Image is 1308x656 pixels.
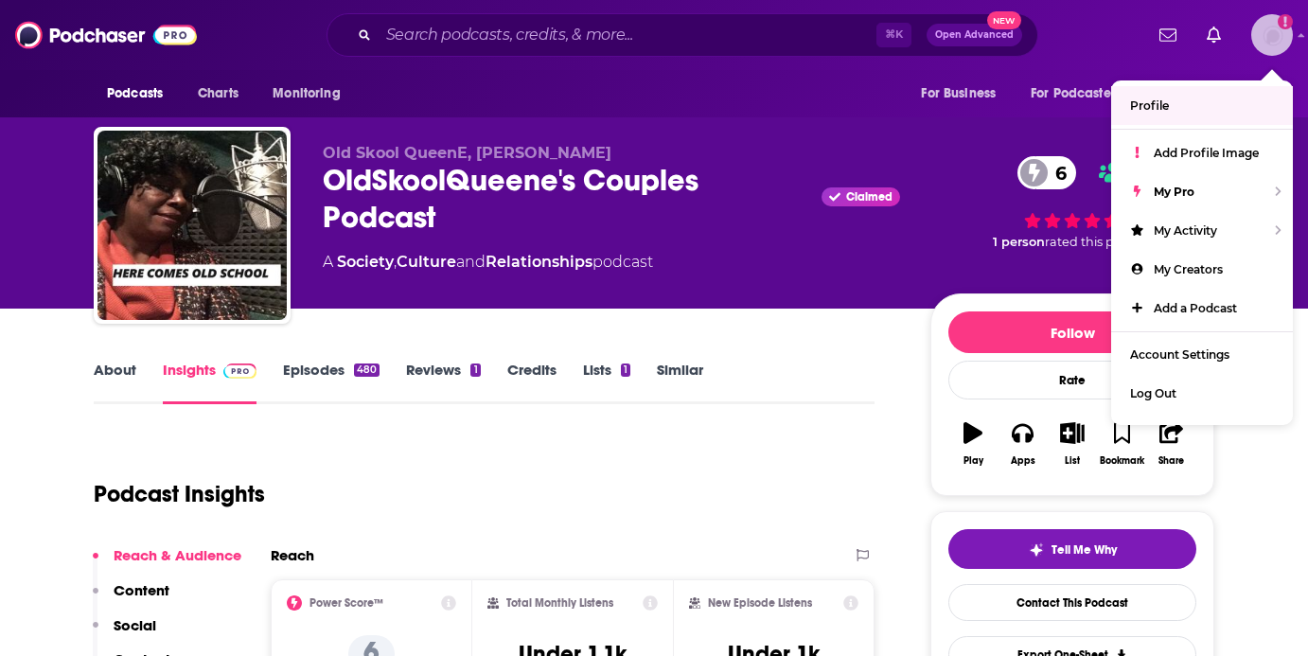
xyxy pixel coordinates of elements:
span: Charts [198,80,239,107]
span: Claimed [846,192,893,202]
h2: New Episode Listens [708,596,812,610]
span: Account Settings [1130,347,1229,362]
a: Contact This Podcast [948,584,1196,621]
button: open menu [259,76,364,112]
span: For Business [921,80,996,107]
img: Podchaser - Follow, Share and Rate Podcasts [15,17,197,53]
button: Play [948,410,998,478]
div: Bookmark [1100,455,1144,467]
a: Lists1 [583,361,630,404]
h2: Power Score™ [309,596,383,610]
span: For Podcasters [1031,80,1122,107]
span: Monitoring [273,80,340,107]
button: Content [93,581,169,616]
div: Share [1158,455,1184,467]
div: A podcast [323,251,653,274]
a: My Creators [1111,250,1293,289]
a: Add a Podcast [1111,289,1293,328]
button: open menu [1018,76,1149,112]
a: About [94,361,136,404]
button: Apps [998,410,1047,478]
h1: Podcast Insights [94,480,265,508]
a: Charts [186,76,250,112]
button: Share [1147,410,1196,478]
img: User Profile [1251,14,1293,56]
a: 6 [1017,156,1076,189]
button: Open AdvancedNew [927,24,1022,46]
button: Social [93,616,156,651]
span: Open Advanced [935,30,1014,40]
a: Culture [397,253,456,271]
a: InsightsPodchaser Pro [163,361,256,404]
span: Profile [1130,98,1169,113]
button: Follow [948,311,1196,353]
a: Credits [507,361,557,404]
a: Society [337,253,394,271]
button: open menu [908,76,1019,112]
input: Search podcasts, credits, & more... [379,20,876,50]
div: 1 [621,363,630,377]
h2: Total Monthly Listens [506,596,613,610]
span: , [394,253,397,271]
a: Episodes480 [283,361,380,404]
p: Content [114,581,169,599]
span: ⌘ K [876,23,911,47]
span: 1 person [993,235,1045,249]
button: open menu [1145,76,1214,112]
span: New [987,11,1021,29]
button: open menu [94,76,187,112]
img: tell me why sparkle [1029,542,1044,558]
svg: Add a profile image [1278,14,1293,29]
p: Social [114,616,156,634]
div: List [1065,455,1080,467]
span: 6 [1036,156,1076,189]
a: Show notifications dropdown [1199,19,1228,51]
button: tell me why sparkleTell Me Why [948,529,1196,569]
a: Similar [657,361,703,404]
span: My Pro [1154,185,1194,199]
span: rated this podcast [1045,235,1155,249]
button: List [1048,410,1097,478]
span: Add a Podcast [1154,301,1237,315]
div: Rate [948,361,1196,399]
a: Show notifications dropdown [1152,19,1184,51]
span: and [456,253,486,271]
span: Old Skool QueenE, [PERSON_NAME] [323,144,611,162]
div: Play [963,455,983,467]
div: 480 [354,363,380,377]
h2: Reach [271,546,314,564]
div: 1 [470,363,480,377]
a: Add Profile Image [1111,133,1293,172]
button: Show profile menu [1251,14,1293,56]
img: OldSkoolQueene's Couples Podcast [97,131,287,320]
button: Bookmark [1097,410,1146,478]
ul: Show profile menu [1111,80,1293,425]
span: My Activity [1154,223,1217,238]
span: Tell Me Why [1052,542,1117,558]
span: Logged in as antonettefrontgate [1251,14,1293,56]
div: Search podcasts, credits, & more... [327,13,1038,57]
span: Log Out [1130,386,1176,400]
a: Relationships [486,253,592,271]
a: Profile [1111,86,1293,125]
a: Reviews1 [406,361,480,404]
button: Reach & Audience [93,546,241,581]
div: 6 1 personrated this podcast [930,144,1214,261]
img: Podchaser Pro [223,363,256,379]
p: Reach & Audience [114,546,241,564]
div: Apps [1011,455,1035,467]
span: Add Profile Image [1154,146,1259,160]
span: Podcasts [107,80,163,107]
span: My Creators [1154,262,1223,276]
a: Account Settings [1111,335,1293,374]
